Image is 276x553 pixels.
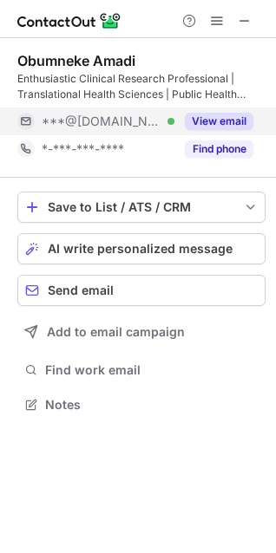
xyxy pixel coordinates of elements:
div: Obumneke Amadi [17,52,135,69]
div: Save to List / ATS / CRM [48,200,235,214]
button: Add to email campaign [17,316,266,348]
button: Find work email [17,358,266,382]
img: ContactOut v5.3.10 [17,10,122,31]
button: AI write personalized message [17,233,266,264]
div: Enthusiastic Clinical Research Professional | Translational Health Sciences | Public Health Scien... [17,71,266,102]
button: Send email [17,275,266,306]
button: Reveal Button [185,113,253,130]
button: save-profile-one-click [17,192,266,223]
span: ***@[DOMAIN_NAME] [42,114,161,129]
span: Find work email [45,362,259,378]
span: AI write personalized message [48,242,233,256]
span: Send email [48,283,114,297]
span: Notes [45,397,259,413]
button: Notes [17,393,266,417]
button: Reveal Button [185,140,253,158]
span: Add to email campaign [47,325,185,339]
